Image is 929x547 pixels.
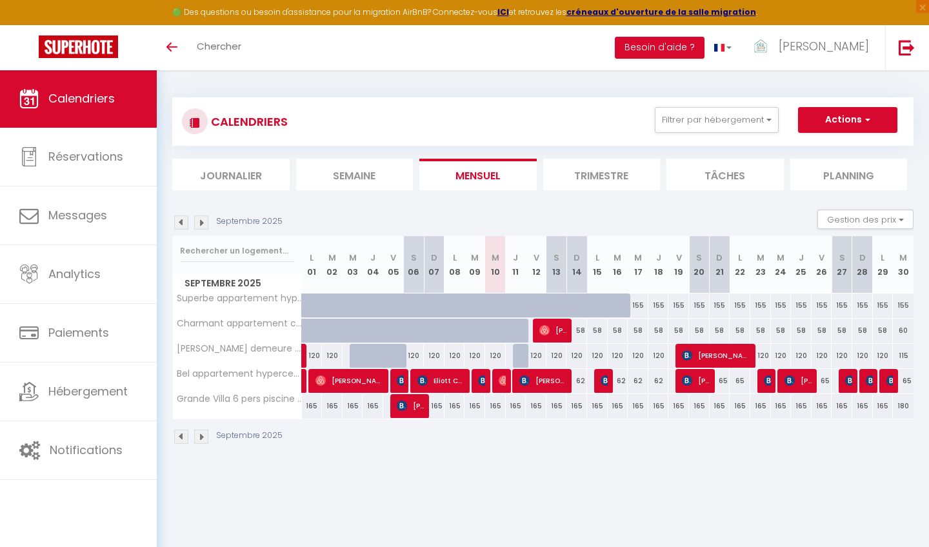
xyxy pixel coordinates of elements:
div: 58 [668,319,689,343]
div: 120 [873,344,894,368]
span: Calendriers [48,90,115,106]
abbr: M [349,252,357,264]
div: 155 [750,293,771,317]
div: 165 [628,394,648,418]
p: Septembre 2025 [216,430,283,442]
span: van [PERSON_NAME] [886,368,894,393]
div: 165 [424,394,445,418]
div: 165 [506,394,526,418]
button: Gestion des prix [817,210,914,229]
div: 120 [445,344,465,368]
th: 10 [485,236,506,293]
div: 120 [608,344,628,368]
span: [PERSON_NAME] [601,368,608,393]
img: ... [751,37,770,56]
th: 07 [424,236,445,293]
abbr: M [328,252,336,264]
th: 11 [506,236,526,293]
div: 165 [668,394,689,418]
li: Tâches [666,159,784,190]
div: 165 [363,394,383,418]
span: Charmant appartement centre-ville jardin [175,319,304,328]
img: logout [899,39,915,55]
th: 01 [302,236,323,293]
div: 120 [464,344,485,368]
abbr: L [595,252,599,264]
button: Actions [798,107,897,133]
abbr: M [614,252,621,264]
div: 65 [710,369,730,393]
div: 120 [852,344,873,368]
abbr: M [471,252,479,264]
span: [PERSON_NAME] [397,393,425,418]
div: 165 [608,394,628,418]
div: 58 [750,319,771,343]
span: [PERSON_NAME] [539,318,567,343]
div: 155 [628,293,648,317]
span: Réservations [48,148,123,164]
strong: créneaux d'ouverture de la salle migration [566,6,756,17]
span: [PERSON_NAME] [315,368,385,393]
div: 58 [771,319,792,343]
th: 14 [566,236,587,293]
div: 120 [628,344,648,368]
div: 155 [812,293,832,317]
abbr: J [799,252,804,264]
div: 155 [710,293,730,317]
th: 03 [343,236,363,293]
div: 120 [485,344,506,368]
th: 09 [464,236,485,293]
abbr: V [390,252,396,264]
div: 62 [566,369,587,393]
div: 165 [771,394,792,418]
th: 27 [832,236,852,293]
th: 21 [710,236,730,293]
div: 120 [546,344,567,368]
div: 165 [750,394,771,418]
div: 155 [730,293,750,317]
span: Superbe appartement hyper centre 4 personnes [175,293,304,303]
div: 120 [791,344,812,368]
span: [PERSON_NAME] [784,368,812,393]
abbr: V [819,252,824,264]
div: 155 [689,293,710,317]
th: 25 [791,236,812,293]
div: 165 [852,394,873,418]
div: 58 [812,319,832,343]
th: 13 [546,236,567,293]
div: 58 [608,319,628,343]
div: 58 [873,319,894,343]
div: 165 [464,394,485,418]
abbr: D [574,252,580,264]
div: 120 [771,344,792,368]
span: [PERSON_NAME] [682,368,710,393]
span: Septembre 2025 [173,274,301,293]
div: 120 [587,344,608,368]
div: 165 [648,394,669,418]
th: 28 [852,236,873,293]
div: 58 [710,319,730,343]
th: 22 [730,236,750,293]
iframe: Chat [874,489,919,537]
div: 165 [302,394,323,418]
li: Mensuel [419,159,537,190]
th: 05 [383,236,404,293]
div: 65 [812,369,832,393]
div: 58 [587,319,608,343]
h3: CALENDRIERS [208,107,288,136]
div: 120 [322,344,343,368]
div: 165 [730,394,750,418]
div: 165 [343,394,363,418]
div: 58 [689,319,710,343]
span: Hébergement [48,383,128,399]
th: 15 [587,236,608,293]
div: 165 [832,394,852,418]
div: 120 [832,344,852,368]
th: 24 [771,236,792,293]
span: [PERSON_NAME] demeure au coeur des Ménafauries [175,344,304,353]
th: 12 [526,236,546,293]
th: 19 [668,236,689,293]
th: 23 [750,236,771,293]
div: 155 [771,293,792,317]
div: 165 [546,394,567,418]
